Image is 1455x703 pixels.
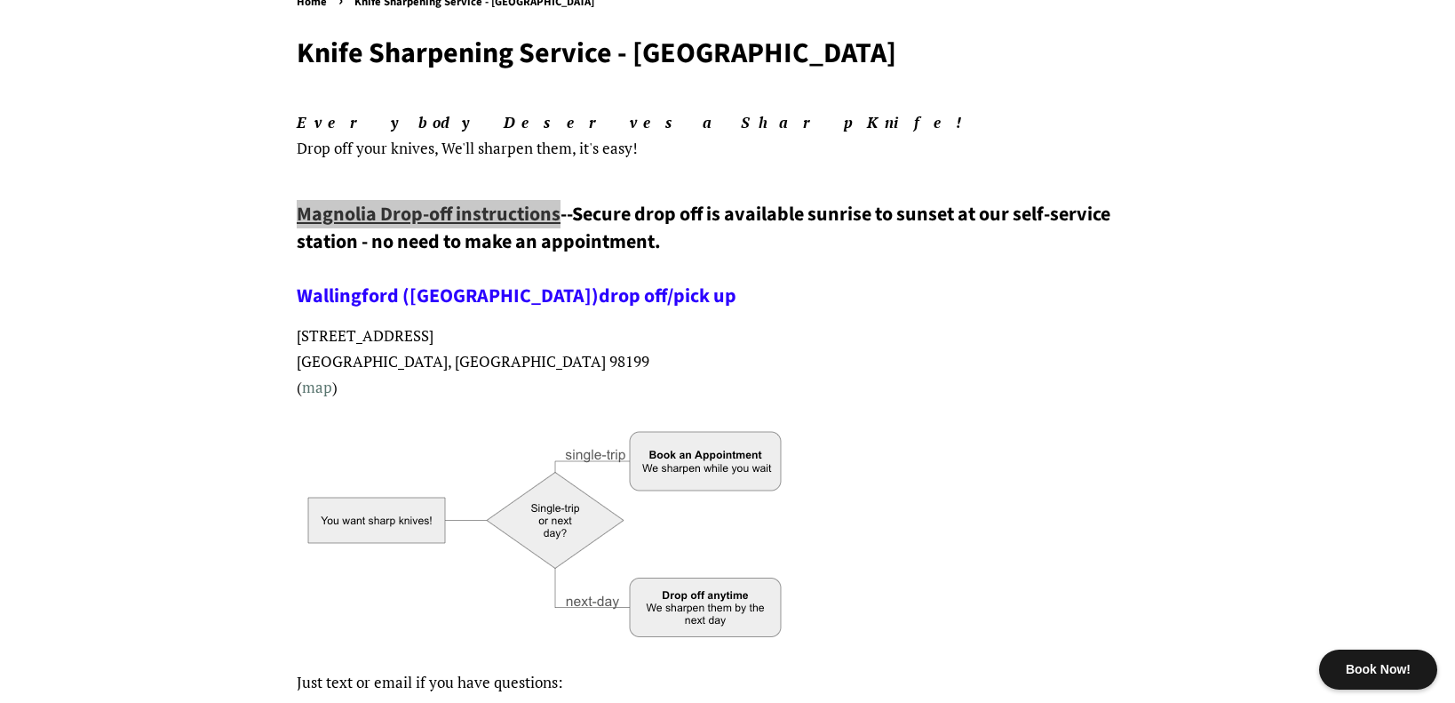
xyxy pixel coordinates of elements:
[561,200,572,228] span: --
[297,200,561,228] a: Magnolia Drop-off instructions
[302,377,332,397] a: map
[297,36,1158,70] h1: Knife Sharpening Service - [GEOGRAPHIC_DATA]
[599,282,736,310] a: drop off/pick up
[297,200,1110,310] span: Secure drop off is available sunrise to sunset at our self-service station - no need to make an a...
[297,112,977,132] em: Everybody Deserves a Sharp Knife!
[297,325,649,397] span: [STREET_ADDRESS] [GEOGRAPHIC_DATA], [GEOGRAPHIC_DATA] 98199 ( )
[297,138,434,158] span: Drop off your knives
[1319,650,1437,690] div: Book Now!
[297,110,1158,162] p: , We'll sharpen them, it's easy!
[297,282,599,310] a: Wallingford ([GEOGRAPHIC_DATA])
